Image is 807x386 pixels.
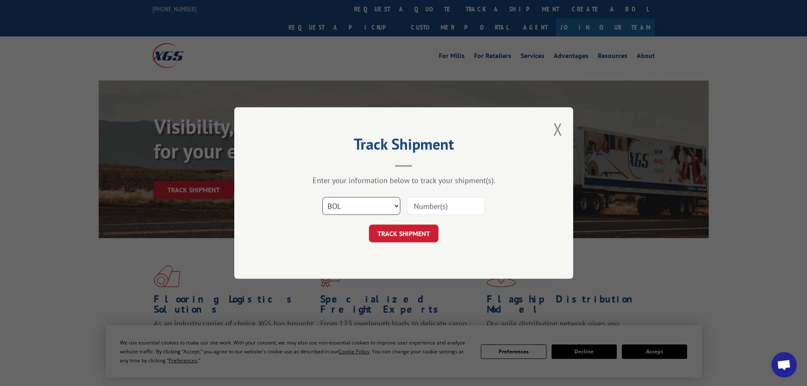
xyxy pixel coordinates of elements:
button: Close modal [553,118,563,140]
input: Number(s) [407,197,485,215]
div: Open chat [771,352,797,378]
h2: Track Shipment [277,138,531,154]
div: Enter your information below to track your shipment(s). [277,175,531,185]
button: TRACK SHIPMENT [369,225,438,242]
